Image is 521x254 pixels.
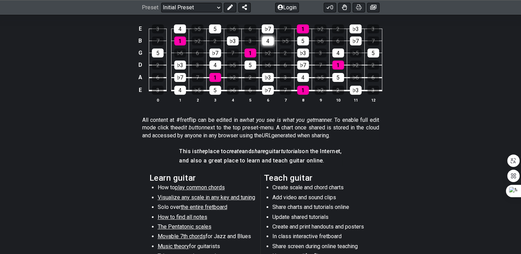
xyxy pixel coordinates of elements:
[209,61,221,70] div: 4
[224,3,236,12] button: Edit Preset
[262,86,274,95] div: ♭7
[227,36,239,45] div: ♭3
[192,36,204,45] div: ♭2
[315,61,326,70] div: 7
[174,36,186,45] div: 1
[209,24,221,33] div: 5
[192,73,204,82] div: 7
[262,61,274,70] div: ♭6
[224,96,241,104] th: 4
[280,61,291,70] div: 6
[179,148,342,155] h4: This is place to and guitar on the Internet,
[189,96,206,104] th: 2
[315,36,326,45] div: ♭6
[209,49,221,57] div: ♭7
[152,61,164,70] div: 2
[244,61,256,70] div: 5
[338,3,351,12] button: Toggle Dexterity for all fretkits
[264,174,372,182] h2: Teach guitar
[272,203,371,213] li: Share charts and tutorials online
[332,73,344,82] div: 5
[158,194,255,201] span: Visualize any scale in any key and tuning
[158,233,206,240] span: Movable 7th chords
[350,49,362,57] div: ♭5
[294,96,312,104] th: 8
[367,61,379,70] div: 2
[272,233,371,242] li: In class interactive fretboard
[350,24,362,33] div: ♭3
[149,96,167,104] th: 0
[272,194,371,203] li: Add video and sound clips
[227,24,239,33] div: ♭6
[142,116,379,139] p: All content at #fretflip can be edited in a manner. To enable full edit mode click the next to th...
[350,73,362,82] div: ♭6
[251,148,265,155] em: share
[209,36,221,45] div: 2
[174,49,186,57] div: ♭6
[277,96,294,104] th: 7
[367,36,379,45] div: 7
[174,24,186,33] div: 4
[367,3,379,12] button: Create image
[178,124,205,131] em: edit button
[136,35,144,47] td: B
[314,24,326,33] div: ♭2
[227,61,239,70] div: ♭5
[364,96,382,104] th: 12
[192,49,204,57] div: 6
[227,148,242,155] em: create
[332,61,344,70] div: 1
[191,24,204,33] div: ♭5
[367,24,379,33] div: 3
[136,23,144,35] td: E
[161,3,222,12] select: Preset
[152,86,164,95] div: 3
[242,117,314,123] em: what you see is what you get
[152,49,164,57] div: 5
[241,96,259,104] th: 5
[281,148,302,155] em: tutorials
[272,184,371,193] li: Create scale and chord charts
[315,86,326,95] div: ♭2
[158,243,189,250] span: Music theory
[350,61,362,70] div: ♭2
[262,73,274,82] div: ♭3
[262,132,271,139] em: URL
[332,49,344,57] div: 4
[152,24,164,33] div: 3
[192,61,204,70] div: 3
[136,84,144,97] td: E
[347,96,364,104] th: 11
[324,3,336,12] button: 0
[280,49,291,57] div: 2
[227,86,239,95] div: ♭6
[367,73,379,82] div: 6
[279,24,291,33] div: 7
[262,49,274,57] div: ♭2
[244,49,256,57] div: 1
[244,36,256,45] div: 3
[297,49,309,57] div: ♭3
[192,86,204,95] div: ♭5
[297,36,309,45] div: 5
[136,71,144,84] td: A
[244,73,256,82] div: 2
[174,61,186,70] div: ♭3
[332,24,344,33] div: 2
[297,86,309,95] div: 1
[280,86,291,95] div: 7
[272,243,371,252] li: Share screen during online teaching
[297,73,309,82] div: 4
[158,203,256,213] li: Solo over
[350,36,362,45] div: ♭7
[136,59,144,71] td: D
[227,73,239,82] div: ♭2
[350,86,362,95] div: ♭3
[227,49,239,57] div: 7
[197,148,205,155] em: the
[280,36,291,45] div: ♭5
[149,174,257,182] h2: Learn guitar
[181,204,227,210] span: the entire fretboard
[315,73,326,82] div: ♭5
[136,47,144,59] td: G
